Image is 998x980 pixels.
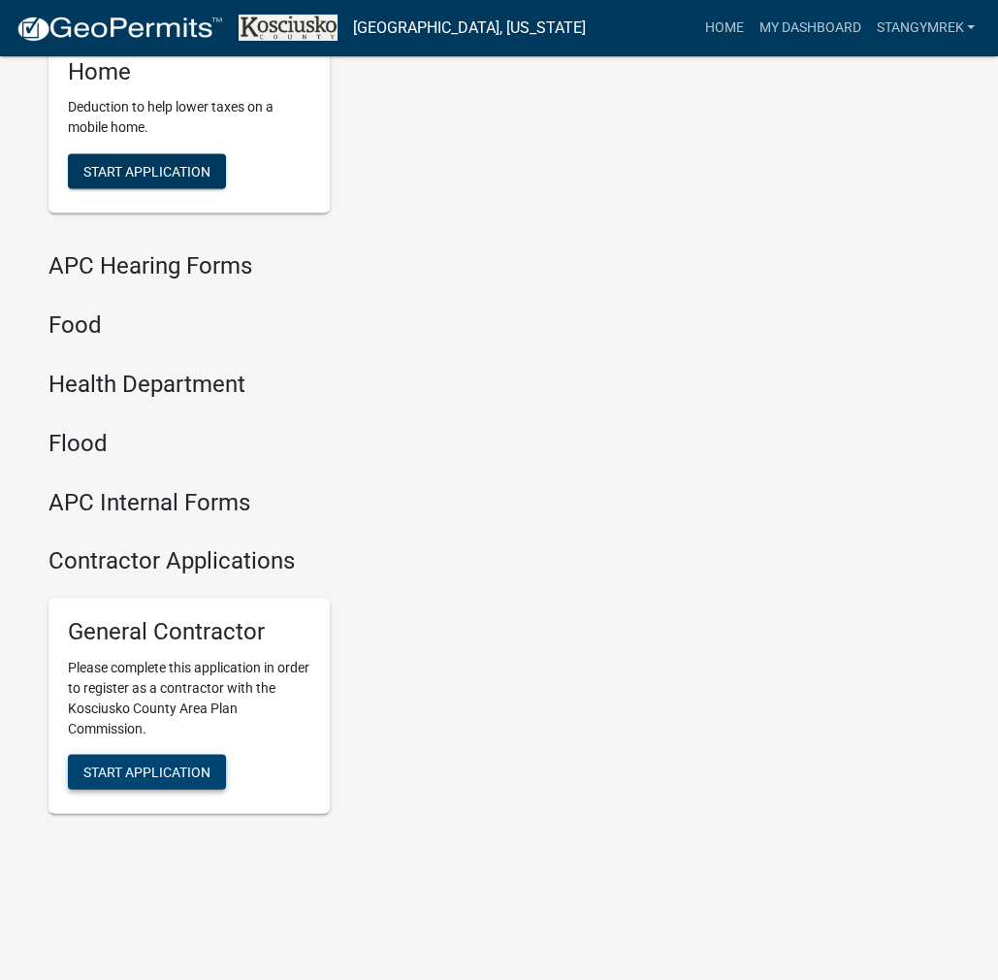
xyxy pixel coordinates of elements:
[68,153,226,188] button: Start Application
[868,10,982,47] a: STANGYMREK
[239,15,338,41] img: Kosciusko County, Indiana
[48,488,640,516] h4: APC Internal Forms
[48,429,640,457] h4: Flood
[68,617,310,645] h5: General Contractor
[696,10,751,47] a: Home
[68,657,310,738] p: Please complete this application in order to register as a contractor with the Kosciusko County A...
[353,12,586,45] a: [GEOGRAPHIC_DATA], [US_STATE]
[83,764,210,779] span: Start Application
[48,546,640,574] h4: Contractor Applications
[48,546,640,829] wm-workflow-list-section: Contractor Applications
[751,10,868,47] a: My Dashboard
[83,163,210,179] span: Start Application
[48,310,640,339] h4: Food
[48,251,640,279] h4: APC Hearing Forms
[68,754,226,789] button: Start Application
[68,97,310,138] p: Deduction to help lower taxes on a mobile home.
[48,370,640,398] h4: Health Department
